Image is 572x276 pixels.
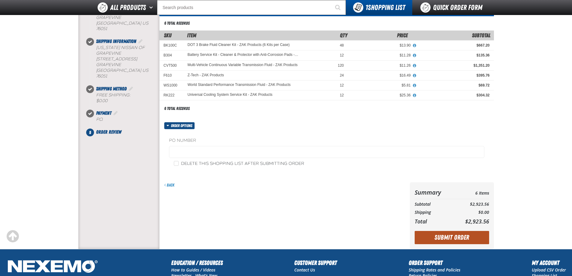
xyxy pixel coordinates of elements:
span: 120 [338,63,344,68]
span: 24 [340,73,344,77]
span: Shipping Information [96,38,136,44]
a: Edit Shipping Information [138,38,144,44]
td: F610 [159,70,183,80]
td: B304 [159,50,183,60]
span: $2,923.56 [465,218,489,225]
span: Order options [171,122,195,129]
strong: $0.00 [96,98,107,103]
div: $11.28 [352,53,411,58]
a: World Standard Performance Transmission Fluid - ZAK Products [188,83,291,87]
td: $2,923.56 [453,200,489,208]
button: Order options [164,122,195,129]
button: Submit Order [415,231,489,244]
a: How to Guides / Videos [171,267,215,273]
span: 12 [340,83,344,87]
span: [GEOGRAPHIC_DATA] [96,21,141,26]
th: Summary [415,187,454,198]
img: Nexemo Logo [6,258,99,276]
bdo: 76051 [96,74,107,79]
div: $1,351.20 [419,63,490,68]
span: US [142,21,148,26]
div: $69.72 [419,83,490,88]
td: CVT500 [159,60,183,70]
div: $135.36 [419,53,490,58]
a: Shipping Rates and Policies [409,267,460,273]
span: Price [397,32,408,38]
th: Shipping [415,208,454,217]
th: Total [415,217,454,226]
span: [US_STATE] Nissan of Grapevine [96,45,145,56]
a: Battery Service Kit - Cleaner & Protector with Anti-Corrosion Pads - ZAK Products [188,53,299,57]
button: View All Prices for Battery Service Kit - Cleaner & Protector with Anti-Corrosion Pads - ZAK Prod... [411,53,419,58]
button: View All Prices for Multi-Vehicle Continuous Variable Transmission Fluid - ZAK Products [411,63,419,68]
div: $13.90 [352,43,411,48]
span: Item [187,32,196,38]
span: GRAPEVINE [96,15,121,20]
bdo: 76051 [96,26,107,31]
div: 6 total records [164,20,190,26]
button: View All Prices for World Standard Performance Transmission Fluid - ZAK Products [411,83,419,88]
span: All Products [110,2,146,13]
strong: 1 [365,3,368,12]
a: DOT 3 Brake Fluid Cleaner Kit - ZAK Products (6 Kits per Case) [188,43,290,47]
div: Scroll to the top [6,230,19,243]
span: Shipping Method [96,86,127,92]
a: Back [164,183,174,187]
td: BK100C [159,41,183,50]
label: PO Number [169,138,484,144]
button: View All Prices for Universal Cooling System Service Kit - ZAK Products [411,93,419,98]
a: Upload CSV Order [532,267,566,273]
button: View All Prices for DOT 3 Brake Fluid Cleaner Kit - ZAK Products (6 Kits per Case) [411,43,419,48]
h2: My Account [532,258,566,267]
span: US [142,68,148,73]
a: Edit Shipping Method [128,86,134,92]
td: RK222 [159,90,183,100]
span: 48 [340,43,344,47]
span: 12 [340,93,344,97]
span: Qty [340,32,347,38]
td: 6 Items [453,187,489,198]
a: Multi-Vehicle Continuous Variable Transmission Fluid - ZAK Products [188,63,298,67]
li: Payment. Step 4 of 5. Completed [90,110,159,129]
div: 6 total records [164,106,190,111]
span: Order Review [96,129,121,135]
div: $304.32 [419,93,490,98]
div: $16.49 [352,73,411,78]
a: Edit Payment [113,110,119,116]
div: $25.36 [352,93,411,98]
li: Shipping Method. Step 3 of 5. Completed [90,85,159,110]
button: View All Prices for Z-Tech - ZAK Products [411,73,419,78]
th: Subtotal [415,200,454,208]
span: 12 [340,53,344,57]
span: Shopping List [365,3,405,12]
div: $11.26 [352,63,411,68]
li: Order Review. Step 5 of 5. Not Completed [90,129,159,136]
span: Subtotal [472,32,490,38]
a: Z-Tech - ZAK Products [188,73,224,77]
span: [STREET_ADDRESS] [96,56,137,62]
span: [GEOGRAPHIC_DATA] [96,68,141,73]
td: WS1000 [159,80,183,90]
div: Free Shipping: [96,93,159,104]
span: 5 [86,129,94,136]
li: Shipping Information. Step 2 of 5. Completed [90,38,159,85]
h2: Order Support [409,258,460,267]
span: GRAPEVINE [96,62,121,67]
div: P.O. [96,117,159,123]
a: Universal Cooling System Service Kit - ZAK Products [188,93,273,97]
a: Contact Us [294,267,315,273]
h2: Education / Resources [171,258,223,267]
span: Payment [96,110,111,116]
h2: Customer Support [294,258,337,267]
td: $0.00 [453,208,489,217]
label: Delete this shopping list after submitting order [174,161,304,167]
input: Delete this shopping list after submitting order [174,161,179,166]
div: $5.81 [352,83,411,88]
div: $395.76 [419,73,490,78]
div: $667.20 [419,43,490,48]
a: SKU [164,32,171,38]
